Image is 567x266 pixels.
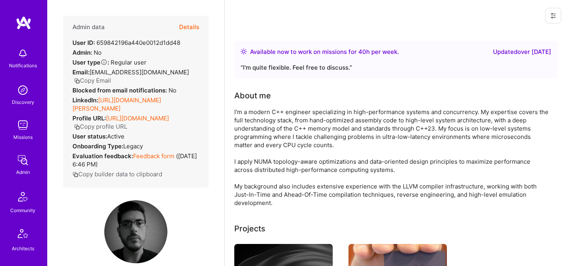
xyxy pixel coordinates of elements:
[234,90,271,102] div: About me
[133,152,174,160] a: Feedback form
[9,61,37,70] div: Notifications
[72,152,199,168] div: ( [DATE] 6:46 PM )
[89,68,189,76] span: [EMAIL_ADDRESS][DOMAIN_NAME]
[72,142,123,150] strong: Onboarding Type:
[15,46,31,61] img: bell
[250,47,399,57] div: Available now to work on missions for h per week .
[12,244,34,253] div: Architects
[234,223,265,235] div: Projects
[13,187,32,206] img: Community
[72,68,89,76] strong: Email:
[72,39,180,47] div: 659842196a440e0012d1dd48
[72,48,102,57] div: No
[72,133,107,140] strong: User status:
[493,47,551,57] div: Updated over [DATE]
[72,115,106,122] strong: Profile URL:
[16,16,31,30] img: logo
[16,168,30,176] div: Admin
[74,78,80,84] i: icon Copy
[72,170,162,178] button: Copy builder data to clipboard
[234,108,549,207] div: I'm a modern C++ engineer specializing in high-performance systems and concurrency. My expertise ...
[72,96,98,104] strong: LinkedIn:
[72,87,169,94] strong: Blocked from email notifications:
[72,24,105,31] h4: Admin data
[358,48,366,55] span: 40
[72,152,133,160] strong: Evaluation feedback:
[72,59,109,66] strong: User type :
[72,172,78,177] i: icon Copy
[104,200,167,263] img: User Avatar
[100,59,107,66] i: Help
[10,206,35,214] div: Community
[107,133,124,140] span: Active
[241,48,247,55] img: Availability
[72,58,146,66] div: Regular user
[15,82,31,98] img: discovery
[74,124,80,130] i: icon Copy
[72,49,92,56] strong: Admin:
[72,39,95,46] strong: User ID:
[12,98,34,106] div: Discovery
[106,115,169,122] a: [URL][DOMAIN_NAME]
[179,16,199,39] button: Details
[241,63,551,72] div: “ I'm quite flexible. Feel free to discuss. ”
[72,86,176,94] div: No
[13,133,33,141] div: Missions
[74,76,111,85] button: Copy Email
[13,225,32,244] img: Architects
[15,152,31,168] img: admin teamwork
[123,142,143,150] span: legacy
[72,96,161,112] a: [URL][DOMAIN_NAME][PERSON_NAME]
[15,117,31,133] img: teamwork
[74,122,127,131] button: Copy profile URL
